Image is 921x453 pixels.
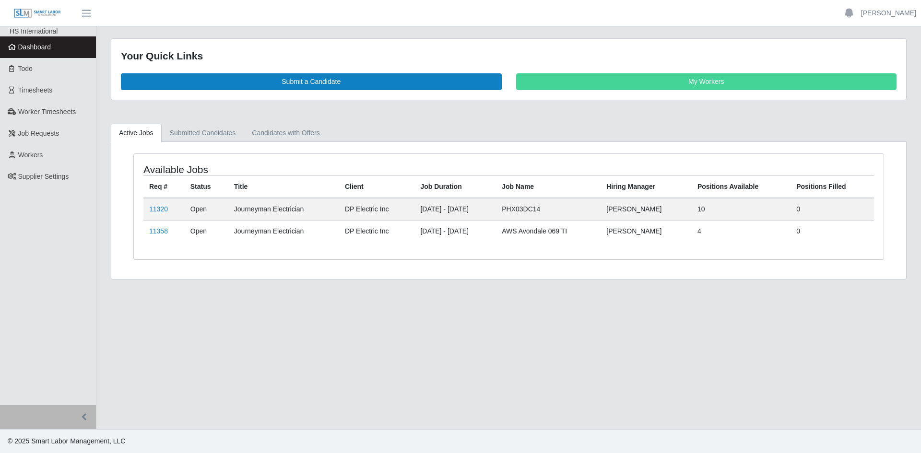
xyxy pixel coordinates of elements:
span: © 2025 Smart Labor Management, LLC [8,437,125,445]
td: 10 [692,198,791,221]
th: Job Name [496,175,601,198]
h4: Available Jobs [143,163,439,175]
td: [PERSON_NAME] [601,198,692,221]
td: [PERSON_NAME] [601,220,692,242]
td: Journeyman Electrician [228,198,339,221]
span: HS International [10,27,58,35]
td: PHX03DC14 [496,198,601,221]
td: DP Electric Inc [339,198,415,221]
a: Submit a Candidate [121,73,502,90]
th: Positions Available [692,175,791,198]
a: Candidates with Offers [244,124,328,142]
div: Your Quick Links [121,48,897,64]
td: [DATE] - [DATE] [414,220,496,242]
a: My Workers [516,73,897,90]
a: Active Jobs [111,124,162,142]
span: Dashboard [18,43,51,51]
td: Open [185,198,228,221]
td: Journeyman Electrician [228,220,339,242]
img: SLM Logo [13,8,61,19]
td: 4 [692,220,791,242]
a: Submitted Candidates [162,124,244,142]
span: Worker Timesheets [18,108,76,116]
th: Client [339,175,415,198]
th: Hiring Manager [601,175,692,198]
td: AWS Avondale 069 TI [496,220,601,242]
td: [DATE] - [DATE] [414,198,496,221]
a: [PERSON_NAME] [861,8,916,18]
th: Job Duration [414,175,496,198]
span: Todo [18,65,33,72]
td: 0 [791,198,874,221]
td: 0 [791,220,874,242]
th: Title [228,175,339,198]
span: Workers [18,151,43,159]
a: 11320 [149,205,168,213]
span: Job Requests [18,129,59,137]
th: Positions Filled [791,175,874,198]
td: Open [185,220,228,242]
a: 11358 [149,227,168,235]
th: Status [185,175,228,198]
span: Timesheets [18,86,53,94]
td: DP Electric Inc [339,220,415,242]
span: Supplier Settings [18,173,69,180]
th: Req # [143,175,185,198]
